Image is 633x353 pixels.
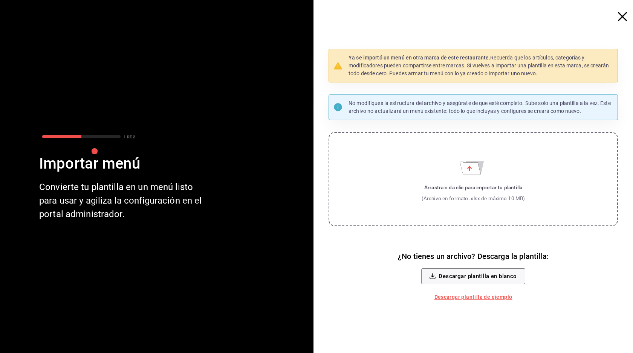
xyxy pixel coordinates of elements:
[349,55,490,61] strong: Ya se importó un menú en otra marca de este restaurante.
[349,54,613,78] p: Recuerda que los artículos, categorías y modificadores pueden compartirse entre marcas. Si vuelve...
[398,250,549,262] h6: ¿No tienes un archivo? Descarga la plantilla:
[431,290,515,304] a: Descargar plantilla de ejemplo
[349,99,613,115] p: No modifiques la estructura del archivo y asegúrate de que esté completo. Sube solo una plantilla...
[422,195,525,202] div: (Archivo en formato .xlsx de máximo 10 MB)
[422,184,525,191] div: Arrastra o da clic para importar tu plantilla
[39,153,208,174] div: Importar menú
[39,180,208,221] div: Convierte tu plantilla en un menú listo para usar y agiliza la configuración en el portal adminis...
[329,132,618,226] label: Importar menú
[421,268,525,284] button: Descargar plantilla en blanco
[124,134,135,140] div: 1 DE 2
